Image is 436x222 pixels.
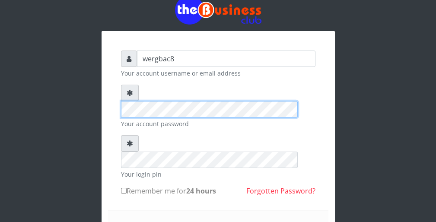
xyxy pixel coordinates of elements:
[137,51,315,67] input: Username or email address
[121,119,315,128] small: Your account password
[121,186,216,196] label: Remember me for
[246,186,315,196] a: Forgotten Password?
[121,69,315,78] small: Your account username or email address
[186,186,216,196] b: 24 hours
[121,188,127,193] input: Remember me for24 hours
[121,170,315,179] small: Your login pin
